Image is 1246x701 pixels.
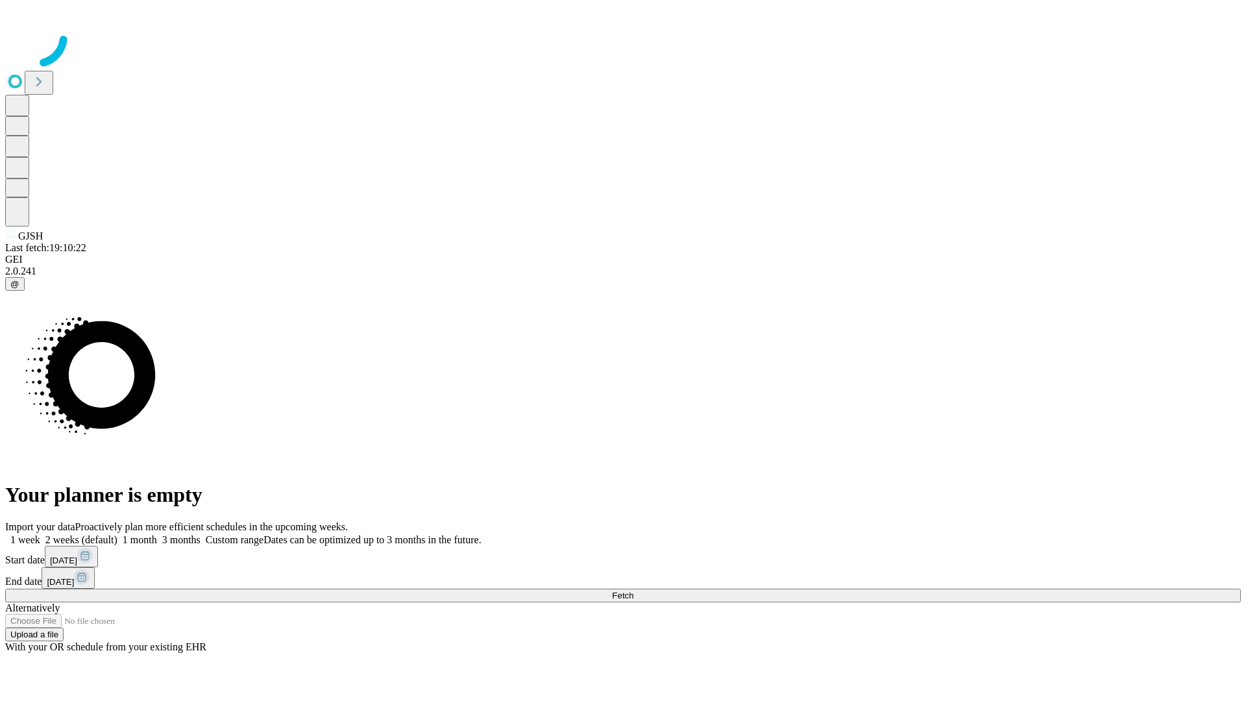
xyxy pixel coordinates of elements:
[263,534,481,545] span: Dates can be optimized up to 3 months in the future.
[5,567,1241,589] div: End date
[42,567,95,589] button: [DATE]
[5,483,1241,507] h1: Your planner is empty
[18,230,43,241] span: GJSH
[123,534,157,545] span: 1 month
[5,277,25,291] button: @
[5,641,206,652] span: With your OR schedule from your existing EHR
[5,546,1241,567] div: Start date
[47,577,74,587] span: [DATE]
[45,534,117,545] span: 2 weeks (default)
[45,546,98,567] button: [DATE]
[10,534,40,545] span: 1 week
[5,628,64,641] button: Upload a file
[5,242,86,253] span: Last fetch: 19:10:22
[612,591,633,600] span: Fetch
[5,602,60,613] span: Alternatively
[5,521,75,532] span: Import your data
[206,534,263,545] span: Custom range
[10,279,19,289] span: @
[5,254,1241,265] div: GEI
[75,521,348,532] span: Proactively plan more efficient schedules in the upcoming weeks.
[5,265,1241,277] div: 2.0.241
[50,556,77,565] span: [DATE]
[162,534,201,545] span: 3 months
[5,589,1241,602] button: Fetch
